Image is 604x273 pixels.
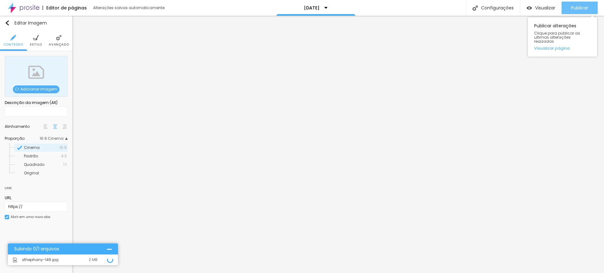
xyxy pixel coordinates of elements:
[40,137,68,140] span: 16:9 Cinema
[17,145,22,150] img: Icone
[535,5,555,10] span: Visualizar
[30,43,42,46] span: Estilo
[534,46,591,50] a: Visualizar página
[72,16,604,273] iframe: Editor
[42,6,87,10] div: Editor de páginas
[93,6,165,10] div: Alterações salvas automaticamente
[473,5,478,11] img: Icone
[59,146,67,150] span: 16:9
[534,31,591,44] span: Clique para publicar as ultimas alterações reaizadas
[5,20,47,25] div: Editar Imagem
[528,17,597,57] div: Publicar alterações
[562,2,598,14] button: Publicar
[5,125,42,128] div: Alinhamento
[53,124,57,129] img: paragraph-center-align.svg
[571,5,588,10] span: Publicar
[49,43,69,46] span: Avançado
[11,216,50,219] div: Abrir em uma nova aba
[24,145,40,150] span: Cinema
[5,100,68,106] div: Descrição da imagem (Alt)
[33,35,39,41] img: Icone
[5,20,10,25] img: Icone
[5,184,12,191] div: Link
[89,258,98,262] div: 2 MB
[43,124,48,129] img: paragraph-left-align.svg
[5,181,68,192] div: Link
[63,163,67,167] span: 1:1
[527,5,532,11] img: view-1.svg
[56,35,62,41] img: Icone
[304,6,320,10] p: [DATE]
[13,258,17,262] img: Icone
[24,162,44,167] span: Quadrado
[13,85,59,93] span: Adicionar imagem
[3,43,23,46] span: Conteúdo
[24,170,39,176] span: Original
[22,258,59,262] span: sthephany-146.jpg
[520,2,562,14] button: Visualizar
[5,137,40,140] div: Proporção
[5,216,8,219] img: Icone
[15,87,19,91] img: Icone
[24,153,38,159] span: Padrão
[61,154,67,158] span: 4:3
[62,124,67,129] img: paragraph-right-align.svg
[10,35,16,41] img: Icone
[5,195,68,201] div: URL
